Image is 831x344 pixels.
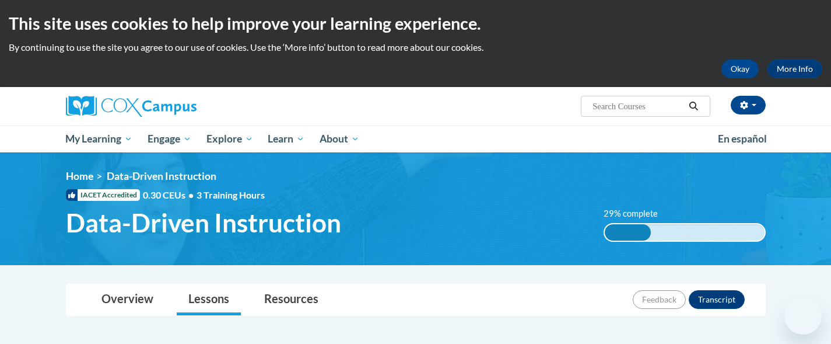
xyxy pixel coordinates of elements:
span: About [320,132,359,146]
a: Learn [260,126,312,152]
h2: This site uses cookies to help improve your learning experience. [9,12,822,35]
a: Cox Campus [66,96,287,117]
a: Overview [90,284,165,315]
a: My Learning [58,126,141,152]
a: Resources [253,284,330,315]
a: Lessons [177,284,241,315]
a: More Info [767,60,822,78]
a: Home [66,170,93,182]
button: Transcript [689,290,745,309]
p: By continuing to use the site you agree to our use of cookies. Use the ‘More info’ button to read... [9,41,822,54]
span: IACET Accredited [66,189,140,201]
span: Data-Driven Instruction [66,207,341,238]
button: Feedback [633,290,686,309]
div: 29% complete [605,224,651,241]
a: About [312,126,367,152]
span: 3 Training Hours [197,189,265,200]
span: 0.30 CEUs [143,189,197,201]
div: Main menu [48,126,783,152]
label: 29% complete [604,207,671,220]
span: Engage [148,132,191,146]
a: Explore [199,126,261,152]
input: Search Courses [591,99,685,113]
span: Data-Driven Instruction [107,170,216,182]
iframe: Button to launch messaging window [784,297,822,335]
span: • [188,189,194,200]
button: Okay [721,60,759,78]
span: Explore [206,132,253,146]
a: En español [710,127,774,151]
img: Cox Campus [66,96,197,117]
span: My Learning [65,132,132,146]
button: Account Settings [731,96,766,114]
button: Search [685,99,702,113]
span: En español [718,133,767,145]
span: Learn [268,132,304,146]
a: Engage [140,126,199,152]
